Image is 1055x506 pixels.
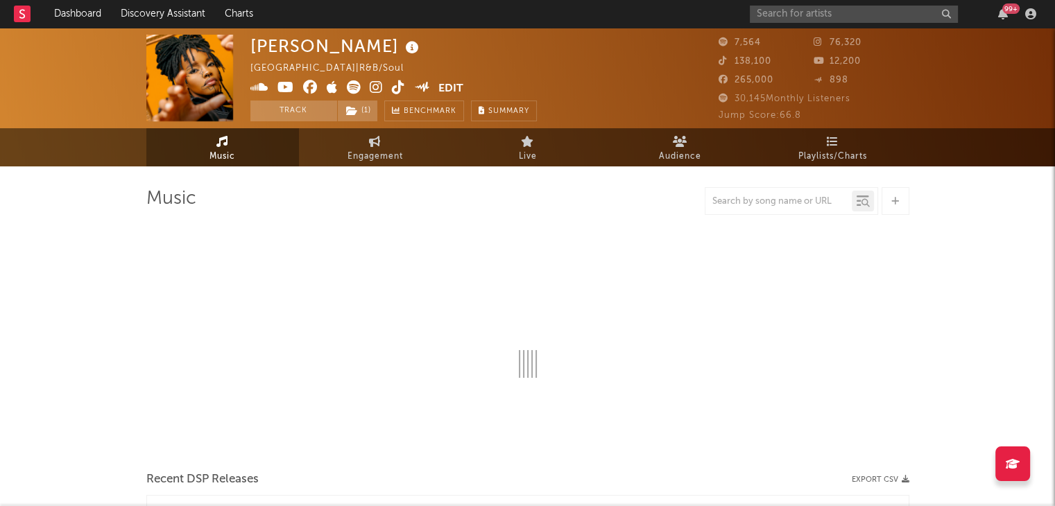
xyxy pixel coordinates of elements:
[798,148,867,165] span: Playlists/Charts
[250,35,422,58] div: [PERSON_NAME]
[471,101,537,121] button: Summary
[209,148,235,165] span: Music
[438,80,463,98] button: Edit
[404,103,456,120] span: Benchmark
[757,128,909,166] a: Playlists/Charts
[1002,3,1020,14] div: 99 +
[750,6,958,23] input: Search for artists
[604,128,757,166] a: Audience
[814,38,861,47] span: 76,320
[299,128,452,166] a: Engagement
[348,148,403,165] span: Engagement
[719,94,850,103] span: 30,145 Monthly Listeners
[338,101,377,121] button: (1)
[719,38,761,47] span: 7,564
[337,101,378,121] span: ( 1 )
[146,128,299,166] a: Music
[705,196,852,207] input: Search by song name or URL
[852,476,909,484] button: Export CSV
[814,57,861,66] span: 12,200
[814,76,848,85] span: 898
[519,148,537,165] span: Live
[719,76,773,85] span: 265,000
[452,128,604,166] a: Live
[659,148,701,165] span: Audience
[250,60,420,77] div: [GEOGRAPHIC_DATA] | R&B/Soul
[998,8,1008,19] button: 99+
[488,107,529,115] span: Summary
[146,471,259,488] span: Recent DSP Releases
[719,111,801,120] span: Jump Score: 66.8
[719,57,771,66] span: 138,100
[384,101,464,121] a: Benchmark
[250,101,337,121] button: Track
